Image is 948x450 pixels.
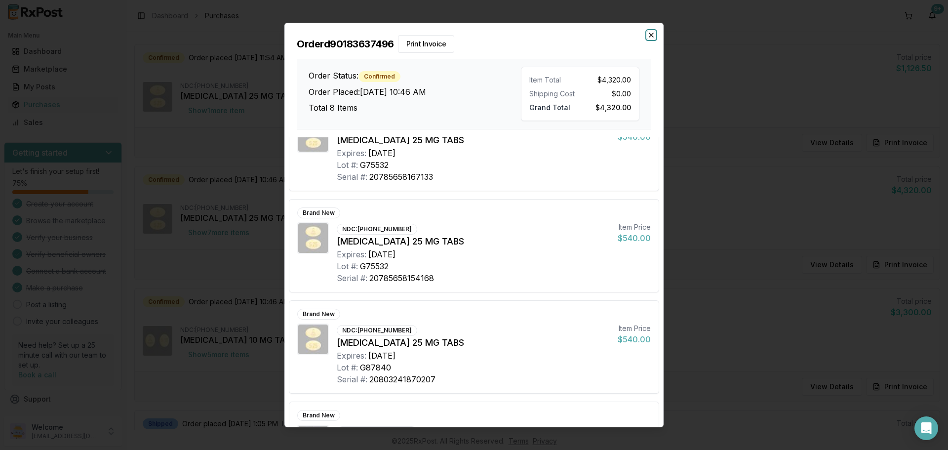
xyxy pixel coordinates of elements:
h3: Order Placed: [DATE] 10:46 AM [309,86,521,98]
h3: Order Status: [309,70,521,82]
div: 20785658154168 [369,272,434,284]
div: Lot #: [337,362,358,373]
div: [MEDICAL_DATA] 25 MG TABS [337,133,610,147]
span: $4,320.00 [595,101,631,112]
div: Item Price [618,324,651,333]
div: 20785658167133 [369,171,433,183]
div: NDC: [PHONE_NUMBER] [337,325,417,336]
img: Jardiance 25 MG TABS [298,223,328,253]
img: Jardiance 25 MG TABS [298,325,328,354]
div: Brand New [297,207,340,218]
div: Lot #: [337,159,358,171]
h3: Total 8 Items [309,102,521,114]
div: Expires: [337,147,366,159]
div: Expires: [337,350,366,362]
div: NDC: [PHONE_NUMBER] [337,426,417,437]
div: NDC: [PHONE_NUMBER] [337,224,417,235]
div: Brand New [297,410,340,421]
div: 20803241870207 [369,373,435,385]
div: Serial #: [337,373,367,385]
div: [MEDICAL_DATA] 25 MG TABS [337,235,610,248]
div: $540.00 [618,333,651,345]
div: Shipping Cost [529,89,576,99]
div: G75532 [360,159,389,171]
div: [DATE] [368,147,395,159]
div: Serial #: [337,171,367,183]
div: Lot #: [337,260,358,272]
div: $4,320.00 [584,75,631,85]
img: Jardiance 25 MG TABS [298,122,328,152]
span: Grand Total [529,101,570,112]
button: Print Invoice [398,35,455,53]
div: Item Total [529,75,576,85]
div: [MEDICAL_DATA] 25 MG TABS [337,336,610,350]
div: Serial #: [337,272,367,284]
div: $540.00 [618,131,651,143]
div: $0.00 [584,89,631,99]
div: Brand New [297,309,340,320]
div: G75532 [360,260,389,272]
div: [DATE] [368,350,395,362]
div: [DATE] [368,248,395,260]
div: Item Price [618,222,651,232]
h2: Order d90183637496 [297,35,651,53]
div: Confirmed [358,71,400,82]
div: G87840 [360,362,391,373]
div: Expires: [337,248,366,260]
div: $540.00 [618,232,651,244]
div: Item Price [618,425,651,435]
